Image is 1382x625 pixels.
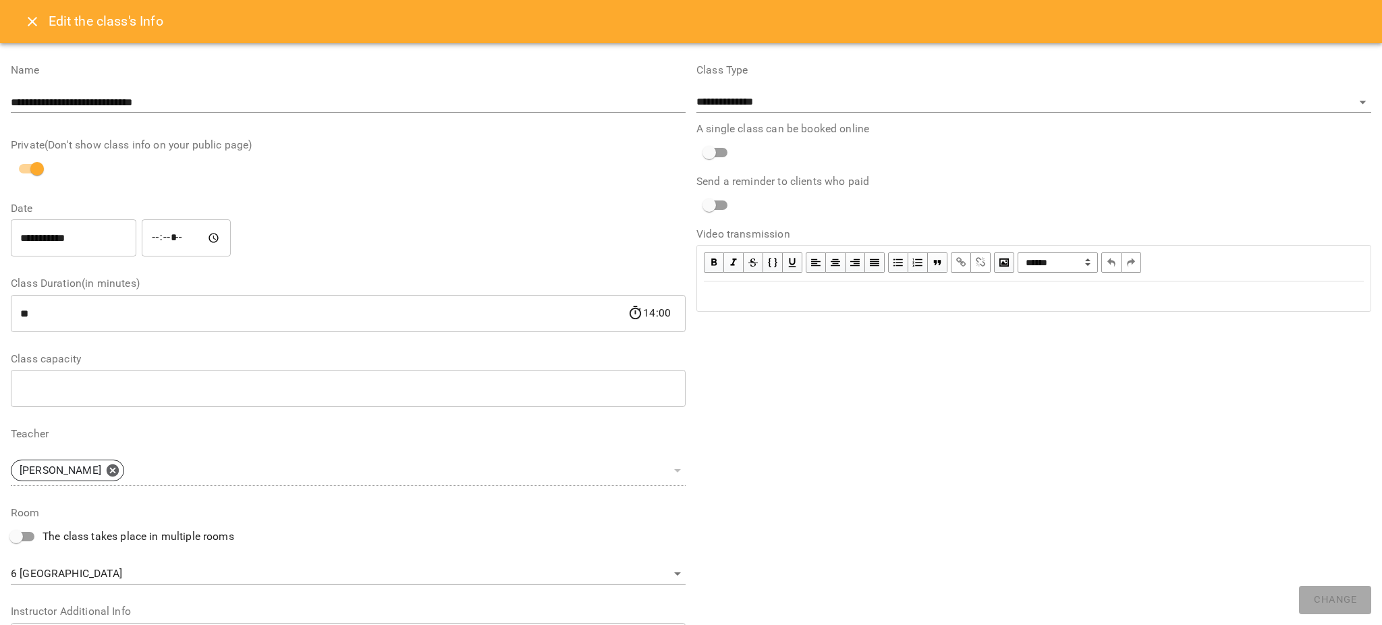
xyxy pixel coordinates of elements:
button: Image [994,252,1014,273]
label: Name [11,65,686,76]
span: Normal [1018,252,1098,273]
p: [PERSON_NAME] [20,462,101,479]
button: Italic [724,252,744,273]
button: Monospace [763,252,783,273]
button: Remove Link [971,252,991,273]
button: Link [951,252,971,273]
div: [PERSON_NAME] [11,456,686,486]
button: Align Left [806,252,826,273]
button: Align Right [846,252,865,273]
h6: Edit the class's Info [49,11,163,32]
button: Undo [1101,252,1122,273]
select: Block type [1018,252,1098,273]
button: Redo [1122,252,1141,273]
label: Class Duration(in minutes) [11,278,686,289]
button: Close [16,5,49,38]
label: Class capacity [11,354,686,364]
label: Instructor Additional Info [11,606,686,617]
label: Date [11,203,686,214]
span: The class takes place in multiple rooms [43,528,234,545]
label: Teacher [11,429,686,439]
label: Video transmission [696,229,1371,240]
button: Strikethrough [744,252,763,273]
button: OL [908,252,928,273]
label: Private(Don't show class info on your public page) [11,140,686,151]
button: Blockquote [928,252,947,273]
div: Edit text [698,282,1370,310]
button: Align Justify [865,252,885,273]
label: Room [11,508,686,518]
button: Bold [704,252,724,273]
button: UL [888,252,908,273]
button: Align Center [826,252,846,273]
label: A single class can be booked online [696,124,1371,134]
div: [PERSON_NAME] [11,460,124,481]
label: Class Type [696,65,1371,76]
label: Send a reminder to clients who paid [696,176,1371,187]
button: Underline [783,252,802,273]
div: 6 [GEOGRAPHIC_DATA] [11,564,686,585]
